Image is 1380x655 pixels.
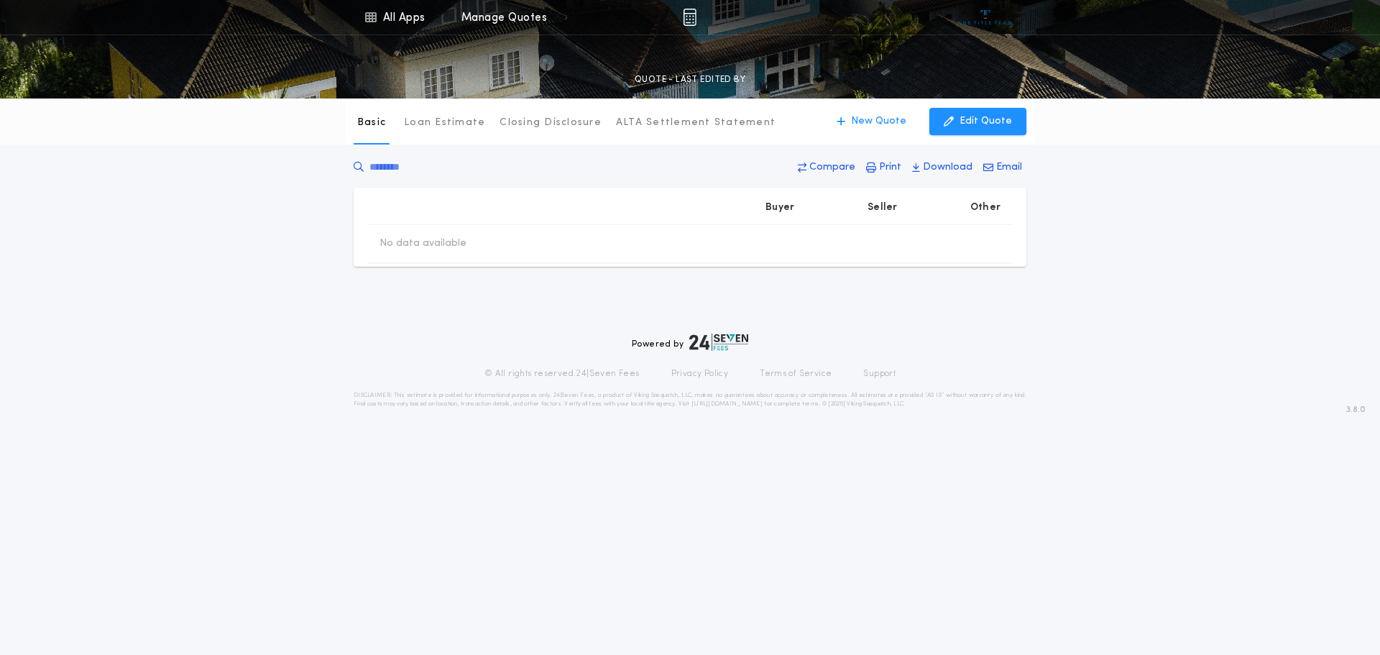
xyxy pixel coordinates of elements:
[1346,403,1366,416] span: 3.8.0
[765,201,794,215] p: Buyer
[691,401,763,407] a: [URL][DOMAIN_NAME]
[354,391,1026,408] p: DISCLAIMER: This estimate is provided for informational purposes only. 24|Seven Fees, a product o...
[809,160,855,175] p: Compare
[822,108,921,135] button: New Quote
[760,368,832,380] a: Terms of Service
[632,334,748,351] div: Powered by
[959,10,1013,24] img: vs-icon
[970,201,1000,215] p: Other
[979,155,1026,180] button: Email
[484,368,640,380] p: © All rights reserved. 24|Seven Fees
[863,368,896,380] a: Support
[793,155,860,180] button: Compare
[671,368,729,380] a: Privacy Policy
[851,114,906,129] p: New Quote
[879,160,901,175] p: Print
[868,201,898,215] p: Seller
[404,116,485,130] p: Loan Estimate
[996,160,1022,175] p: Email
[862,155,906,180] button: Print
[908,155,977,180] button: Download
[960,114,1012,129] p: Edit Quote
[616,116,776,130] p: ALTA Settlement Statement
[357,116,386,130] p: Basic
[368,225,478,262] td: No data available
[635,73,745,87] p: QUOTE - LAST EDITED BY
[683,9,696,26] img: img
[500,116,602,130] p: Closing Disclosure
[923,160,972,175] p: Download
[929,108,1026,135] button: Edit Quote
[689,334,748,351] img: logo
